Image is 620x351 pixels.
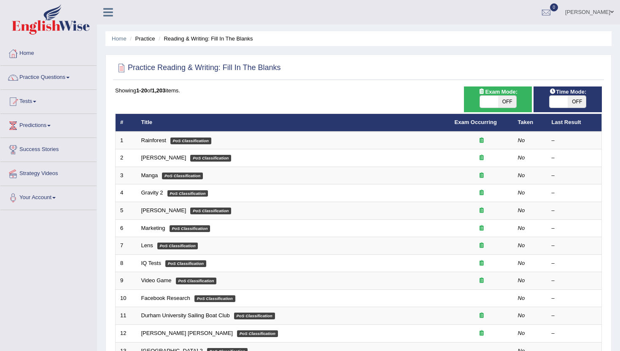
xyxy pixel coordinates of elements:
div: – [552,154,597,162]
em: PoS Classification [237,330,278,337]
span: OFF [568,96,586,108]
em: PoS Classification [190,208,231,214]
div: – [552,329,597,337]
div: Exam occurring question [455,189,509,197]
em: PoS Classification [170,138,211,144]
em: PoS Classification [190,155,231,162]
div: – [552,137,597,145]
div: Show exams occurring in exams [464,86,532,112]
em: No [518,312,525,319]
div: Exam occurring question [455,224,509,232]
div: – [552,277,597,285]
div: Exam occurring question [455,207,509,215]
em: No [518,172,525,178]
td: 6 [116,219,137,237]
div: – [552,242,597,250]
a: Exam Occurring [455,119,497,125]
em: No [518,277,525,283]
a: Marketing [141,225,165,231]
div: Exam occurring question [455,329,509,337]
a: Video Game [141,277,172,283]
em: No [518,207,525,213]
th: Taken [513,114,547,132]
a: Facebook Research [141,295,190,301]
a: IQ Tests [141,260,161,266]
em: PoS Classification [176,278,217,284]
li: Reading & Writing: Fill In The Blanks [156,35,253,43]
em: No [518,154,525,161]
em: No [518,260,525,266]
div: – [552,259,597,267]
div: Exam occurring question [455,242,509,250]
em: PoS Classification [194,295,235,302]
th: Last Result [547,114,602,132]
td: 11 [116,307,137,325]
a: Home [112,35,127,42]
td: 1 [116,132,137,149]
em: PoS Classification [157,243,198,249]
div: Exam occurring question [455,137,509,145]
div: – [552,294,597,302]
em: No [518,137,525,143]
a: [PERSON_NAME] [141,154,186,161]
a: [PERSON_NAME] [PERSON_NAME] [141,330,233,336]
em: No [518,295,525,301]
em: PoS Classification [165,260,206,267]
a: Tests [0,90,97,111]
a: Manga [141,172,158,178]
td: 3 [116,167,137,184]
a: Home [0,42,97,63]
div: Exam occurring question [455,154,509,162]
div: Exam occurring question [455,259,509,267]
div: – [552,312,597,320]
td: 10 [116,289,137,307]
td: 9 [116,272,137,290]
span: Time Mode: [546,87,590,96]
td: 5 [116,202,137,220]
em: No [518,330,525,336]
span: OFF [498,96,516,108]
em: No [518,189,525,196]
td: 4 [116,184,137,202]
li: Practice [128,35,155,43]
td: 7 [116,237,137,255]
a: Durham University Sailing Boat Club [141,312,230,319]
a: Lens [141,242,153,248]
b: 1-20 [136,87,147,94]
a: Rainforest [141,137,166,143]
em: PoS Classification [234,313,275,319]
h2: Practice Reading & Writing: Fill In The Blanks [115,62,281,74]
div: Exam occurring question [455,172,509,180]
td: 12 [116,324,137,342]
em: No [518,225,525,231]
td: 8 [116,254,137,272]
em: PoS Classification [162,173,203,179]
div: Showing of items. [115,86,602,94]
div: – [552,172,597,180]
th: Title [137,114,450,132]
div: – [552,207,597,215]
em: PoS Classification [167,190,208,197]
a: Predictions [0,114,97,135]
div: – [552,189,597,197]
a: Strategy Videos [0,162,97,183]
span: Exam Mode: [475,87,520,96]
td: 2 [116,149,137,167]
div: Exam occurring question [455,312,509,320]
a: [PERSON_NAME] [141,207,186,213]
em: No [518,242,525,248]
a: Success Stories [0,138,97,159]
th: # [116,114,137,132]
a: Gravity 2 [141,189,163,196]
a: Your Account [0,186,97,207]
div: Exam occurring question [455,277,509,285]
em: PoS Classification [170,225,210,232]
div: – [552,224,597,232]
span: 0 [550,3,558,11]
b: 1,203 [152,87,166,94]
a: Practice Questions [0,66,97,87]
